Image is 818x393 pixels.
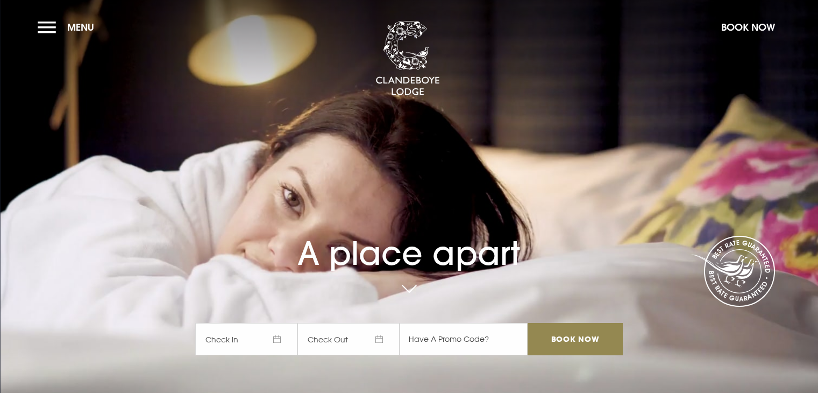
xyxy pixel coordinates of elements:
[297,323,400,355] span: Check Out
[195,210,622,272] h1: A place apart
[716,16,780,39] button: Book Now
[375,21,440,96] img: Clandeboye Lodge
[195,323,297,355] span: Check In
[67,21,94,33] span: Menu
[400,323,528,355] input: Have A Promo Code?
[38,16,99,39] button: Menu
[528,323,622,355] input: Book Now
